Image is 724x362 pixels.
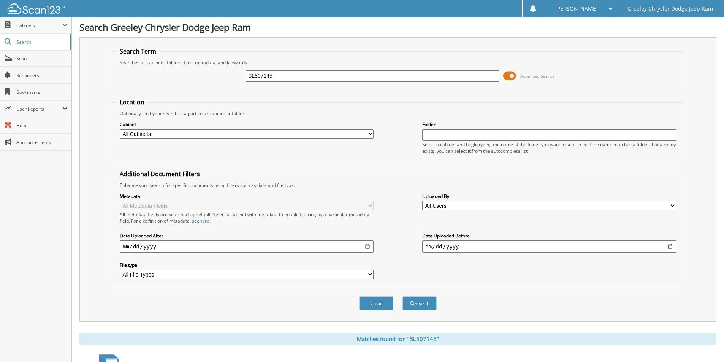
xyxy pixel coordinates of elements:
span: Help [16,122,68,129]
div: Enhance your search for specific documents using filters such as date and file type. [116,182,680,188]
legend: Search Term [116,47,160,55]
span: Announcements [16,139,68,145]
input: start [120,240,374,253]
div: Optionally limit your search to a particular cabinet or folder [116,110,680,117]
label: Metadata [120,193,374,199]
div: Matches found for " SL507145" [79,333,716,345]
span: Reminders [16,72,68,79]
span: Cabinets [16,22,62,28]
a: here [200,218,209,224]
span: Greeley Chrysler Dodge Jeep Ram [627,6,713,11]
legend: Location [116,98,148,106]
span: User Reports [16,106,62,112]
label: Folder [422,121,676,128]
div: Searches all cabinets, folders, files, metadata, and keywords [116,59,680,66]
label: Date Uploaded Before [422,232,676,239]
div: Select a cabinet and begin typing the name of the folder you want to search in. If the name match... [422,141,676,154]
label: File type [120,262,374,268]
span: Search [16,39,67,45]
label: Cabinet [120,121,374,128]
button: Search [402,296,437,310]
span: [PERSON_NAME] [555,6,598,11]
span: Advanced Search [520,73,554,79]
span: Scan [16,55,68,62]
label: Date Uploaded After [120,232,374,239]
label: Uploaded By [422,193,676,199]
legend: Additional Document Filters [116,170,204,178]
img: scan123-logo-white.svg [8,3,65,14]
span: Bookmarks [16,89,68,95]
div: All metadata fields are searched by default. Select a cabinet with metadata to enable filtering b... [120,211,374,224]
h1: Search Greeley Chrysler Dodge Jeep Ram [79,21,716,33]
button: Clear [359,296,393,310]
input: end [422,240,676,253]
